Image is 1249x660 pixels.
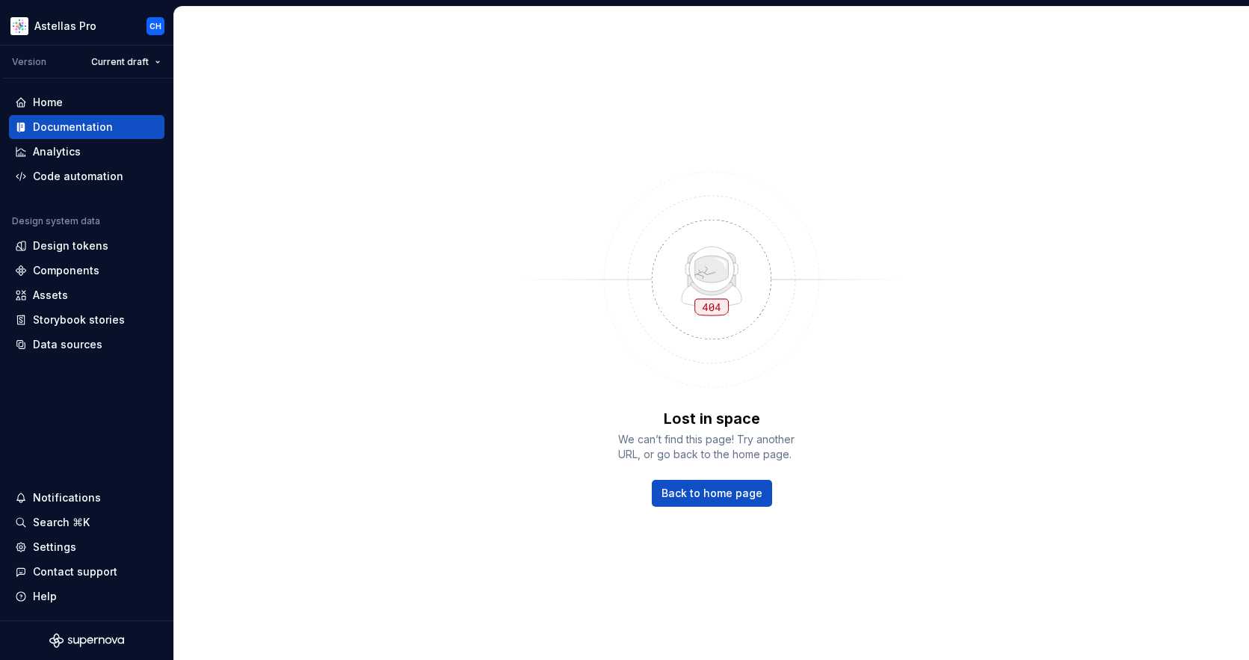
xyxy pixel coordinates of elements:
[652,480,772,507] a: Back to home page
[9,259,164,283] a: Components
[33,238,108,253] div: Design tokens
[9,333,164,357] a: Data sources
[33,564,117,579] div: Contact support
[84,52,167,73] button: Current draft
[9,585,164,608] button: Help
[33,144,81,159] div: Analytics
[618,432,805,462] span: We can’t find this page! Try another URL, or go back to the home page.
[33,263,99,278] div: Components
[33,169,123,184] div: Code automation
[9,90,164,114] a: Home
[9,234,164,258] a: Design tokens
[661,486,762,501] span: Back to home page
[149,20,161,32] div: CH
[33,312,125,327] div: Storybook stories
[33,540,76,555] div: Settings
[49,633,124,648] svg: Supernova Logo
[664,408,760,429] p: Lost in space
[9,140,164,164] a: Analytics
[33,515,90,530] div: Search ⌘K
[9,486,164,510] button: Notifications
[33,337,102,352] div: Data sources
[9,115,164,139] a: Documentation
[9,535,164,559] a: Settings
[12,215,100,227] div: Design system data
[9,560,164,584] button: Contact support
[33,490,101,505] div: Notifications
[9,283,164,307] a: Assets
[33,120,113,135] div: Documentation
[33,95,63,110] div: Home
[10,17,28,35] img: b2369ad3-f38c-46c1-b2a2-f2452fdbdcd2.png
[91,56,149,68] span: Current draft
[9,308,164,332] a: Storybook stories
[9,164,164,188] a: Code automation
[3,10,170,42] button: Astellas ProCH
[33,589,57,604] div: Help
[33,288,68,303] div: Assets
[12,56,46,68] div: Version
[9,511,164,534] button: Search ⌘K
[34,19,96,34] div: Astellas Pro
